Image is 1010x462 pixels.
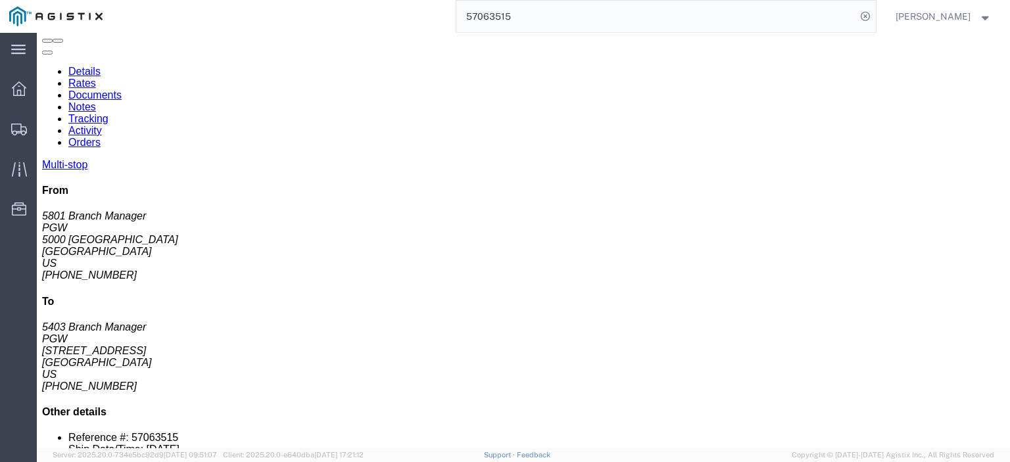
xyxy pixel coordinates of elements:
span: [DATE] 09:51:07 [164,451,217,459]
span: Client: 2025.20.0-e640dba [223,451,364,459]
span: Jesse Jordan [896,9,971,24]
button: [PERSON_NAME] [895,9,992,24]
span: Server: 2025.20.0-734e5bc92d9 [53,451,217,459]
img: logo [9,7,103,26]
a: Support [484,451,517,459]
span: Copyright © [DATE]-[DATE] Agistix Inc., All Rights Reserved [792,450,994,461]
input: Search for shipment number, reference number [456,1,856,32]
span: [DATE] 17:21:12 [314,451,364,459]
iframe: FS Legacy Container [37,33,1010,448]
a: Feedback [517,451,550,459]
